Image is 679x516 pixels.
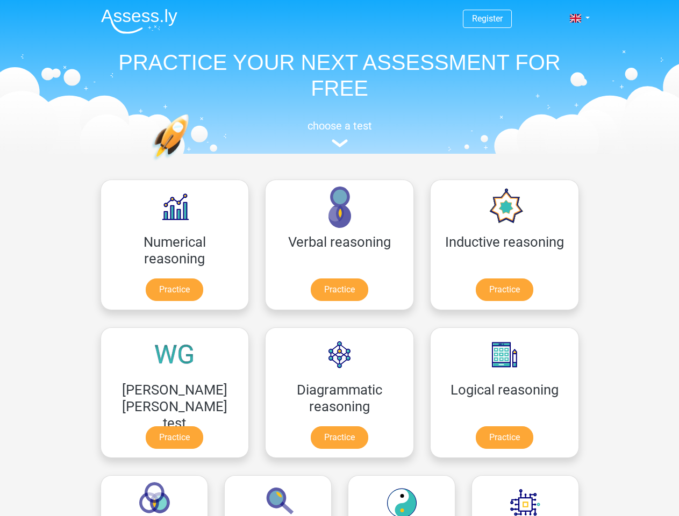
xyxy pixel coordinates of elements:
a: Practice [311,426,368,449]
a: choose a test [92,119,587,148]
a: Practice [476,278,533,301]
a: Practice [311,278,368,301]
img: assessment [332,139,348,147]
img: Assessly [101,9,177,34]
a: Practice [146,426,203,449]
img: practice [152,114,231,211]
a: Practice [146,278,203,301]
h5: choose a test [92,119,587,132]
a: Register [472,13,503,24]
h1: PRACTICE YOUR NEXT ASSESSMENT FOR FREE [92,49,587,101]
a: Practice [476,426,533,449]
